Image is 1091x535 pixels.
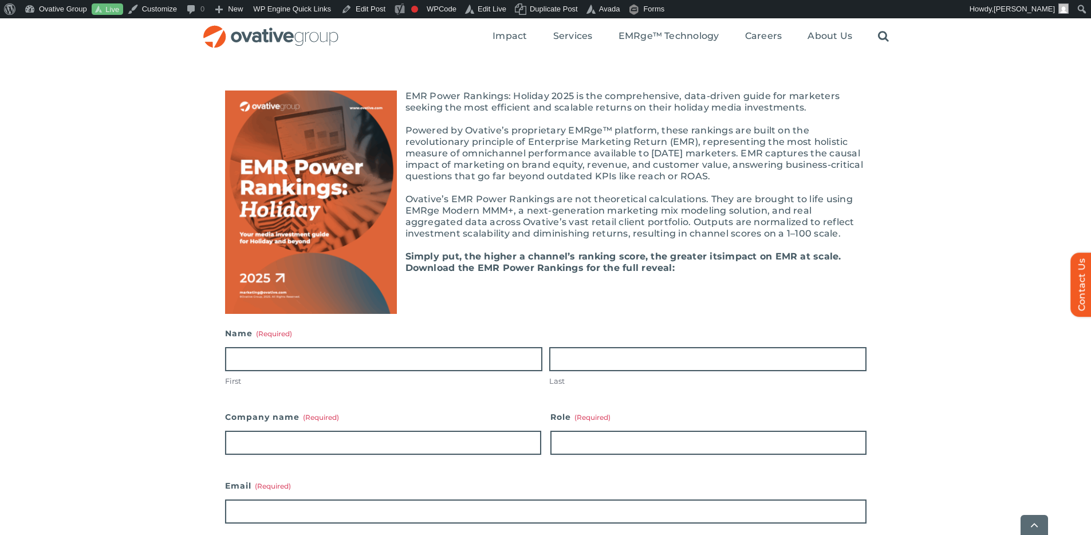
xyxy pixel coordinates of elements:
span: (Required) [303,413,339,422]
a: About Us [808,30,852,43]
b: impact on EMR at scale. Download the EMR Power Rankings for the full reveal: [405,251,841,273]
a: Careers [745,30,782,43]
label: Last [549,376,867,387]
p: Powered by Ovative’s proprietary EMRge™ platform, these rankings are built on the revolutionary p... [225,125,867,182]
span: [PERSON_NAME] [994,5,1055,13]
a: Impact [493,30,527,43]
p: EMR Power Rankings: Holiday 2025 is the comprehensive, data-driven guide for marketers seeking th... [225,91,867,113]
div: Focus keyphrase not set [411,6,418,13]
span: Impact [493,30,527,42]
a: OG_Full_horizontal_RGB [202,24,340,35]
span: EMRge™ Technology [619,30,719,42]
span: Services [553,30,593,42]
span: About Us [808,30,852,42]
span: (Required) [256,329,292,338]
label: First [225,376,542,387]
b: Simply put, the higher a channel’s ranking score, the greater its [405,251,723,262]
legend: Name [225,325,292,341]
span: (Required) [574,413,611,422]
p: Ovative’s EMR Power Rankings are not theoretical calculations. They are brought to life using EMR... [225,194,867,239]
span: Careers [745,30,782,42]
nav: Menu [493,18,889,55]
span: (Required) [255,482,291,490]
label: Company name [225,409,541,425]
a: Services [553,30,593,43]
a: EMRge™ Technology [619,30,719,43]
label: Role [550,409,867,425]
a: Live [92,3,123,15]
label: Email [225,478,867,494]
a: Search [878,30,889,43]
